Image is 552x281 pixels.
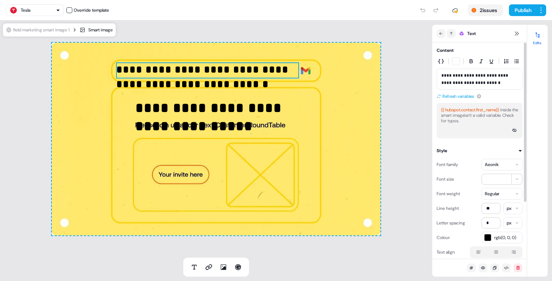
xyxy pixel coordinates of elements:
[88,26,113,34] div: Smart image
[437,188,460,200] div: Font weight
[437,173,454,185] div: Font size
[437,246,455,258] div: Text align
[6,4,64,16] button: Tesla
[482,232,522,243] button: rgb(0, 0, 0)
[527,29,548,45] button: Edits
[482,159,522,170] button: Aeonik
[468,4,503,16] button: 2issues
[494,234,520,241] span: rgb(0, 0, 0)
[507,205,511,212] div: px
[437,47,454,54] div: Content
[437,147,522,154] button: Style
[467,30,476,37] span: Text
[437,217,465,229] div: Letter spacing
[485,161,499,168] div: Aeonik
[437,232,450,243] div: Colour
[441,107,499,113] span: {{ hubspot.contact.first_name}}
[437,147,447,154] div: Style
[485,190,499,197] div: Regular
[437,159,458,170] div: Font family
[441,107,518,124] div: inside the smart image isn’t a valid variable. Check for typos.
[437,203,459,214] div: Line height
[6,26,69,34] button: field marketing smart image 1
[437,103,522,138] button: {{ hubspot.contact.first_name}} inside the smart imageisn’t a valid variable. Check for typos.
[21,7,30,14] div: Tesla
[507,219,511,227] div: px
[74,7,109,14] div: Override template
[509,4,536,16] button: Publish
[437,93,474,100] button: Refresh variables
